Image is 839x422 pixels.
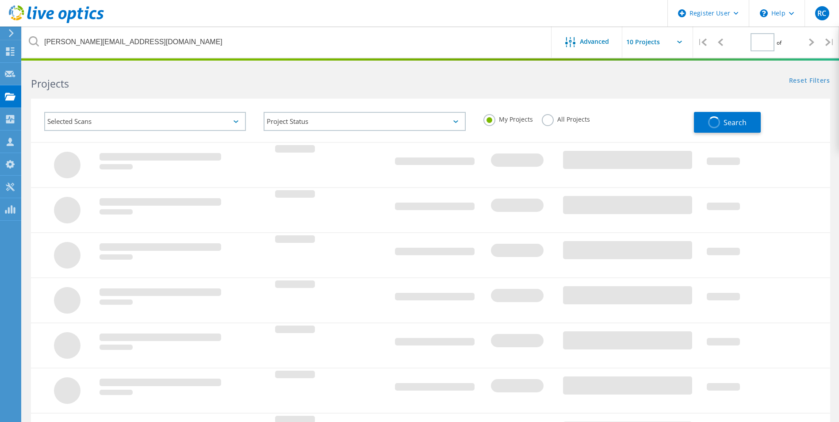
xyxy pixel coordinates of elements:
[694,112,761,133] button: Search
[542,114,590,123] label: All Projects
[724,118,747,127] span: Search
[31,77,69,91] b: Projects
[821,27,839,58] div: |
[693,27,711,58] div: |
[44,112,246,131] div: Selected Scans
[264,112,465,131] div: Project Status
[580,38,609,45] span: Advanced
[817,10,826,17] span: RC
[789,77,830,85] a: Reset Filters
[760,9,768,17] svg: \n
[777,39,782,46] span: of
[9,19,104,25] a: Live Optics Dashboard
[22,27,552,58] input: Search projects by name, owner, ID, company, etc
[483,114,533,123] label: My Projects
